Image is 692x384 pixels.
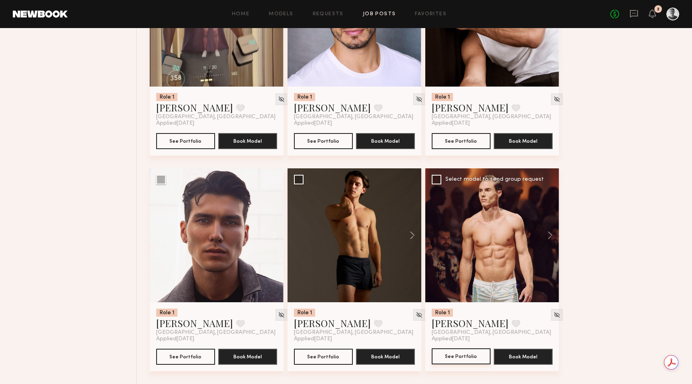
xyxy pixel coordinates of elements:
button: See Portfolio [432,133,491,149]
button: Book Model [356,349,415,365]
div: Role 1 [432,309,453,317]
div: Applied [DATE] [156,120,277,127]
button: See Portfolio [432,348,491,364]
img: Unhide Model [278,311,285,318]
button: Book Model [356,133,415,149]
img: Unhide Model [416,96,422,103]
button: Book Model [218,133,277,149]
div: Applied [DATE] [294,336,415,342]
a: Job Posts [363,12,396,17]
a: Requests [313,12,344,17]
span: [GEOGRAPHIC_DATA], [GEOGRAPHIC_DATA] [294,329,413,336]
button: Book Model [494,349,553,365]
button: See Portfolio [294,349,353,365]
img: Unhide Model [278,96,285,103]
a: [PERSON_NAME] [156,317,233,329]
span: [GEOGRAPHIC_DATA], [GEOGRAPHIC_DATA] [432,114,551,120]
div: Select model to send group request [445,177,544,182]
a: [PERSON_NAME] [432,101,509,114]
div: Applied [DATE] [156,336,277,342]
img: Unhide Model [416,311,422,318]
span: [GEOGRAPHIC_DATA], [GEOGRAPHIC_DATA] [432,329,551,336]
div: Role 1 [294,93,315,101]
button: See Portfolio [156,133,215,149]
div: Applied [DATE] [432,336,553,342]
a: Book Model [494,137,553,144]
a: [PERSON_NAME] [432,317,509,329]
span: [GEOGRAPHIC_DATA], [GEOGRAPHIC_DATA] [156,329,276,336]
div: Applied [DATE] [432,120,553,127]
a: Home [232,12,250,17]
a: Book Model [494,353,553,360]
a: Favorites [415,12,447,17]
div: Role 1 [294,309,315,317]
a: Book Model [356,137,415,144]
a: Book Model [356,353,415,360]
span: [GEOGRAPHIC_DATA], [GEOGRAPHIC_DATA] [156,114,276,120]
img: Unhide Model [553,311,560,318]
span: [GEOGRAPHIC_DATA], [GEOGRAPHIC_DATA] [294,114,413,120]
a: [PERSON_NAME] [294,101,371,114]
a: [PERSON_NAME] [156,101,233,114]
img: Unhide Model [553,96,560,103]
a: Book Model [218,353,277,360]
a: [PERSON_NAME] [294,317,371,329]
div: 2 [657,7,660,12]
button: See Portfolio [156,349,215,365]
button: Book Model [494,133,553,149]
div: Role 1 [432,93,453,101]
button: See Portfolio [294,133,353,149]
a: Models [269,12,293,17]
a: Book Model [218,137,277,144]
div: Role 1 [156,93,177,101]
button: Book Model [218,349,277,365]
div: Role 1 [156,309,177,317]
div: Applied [DATE] [294,120,415,127]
